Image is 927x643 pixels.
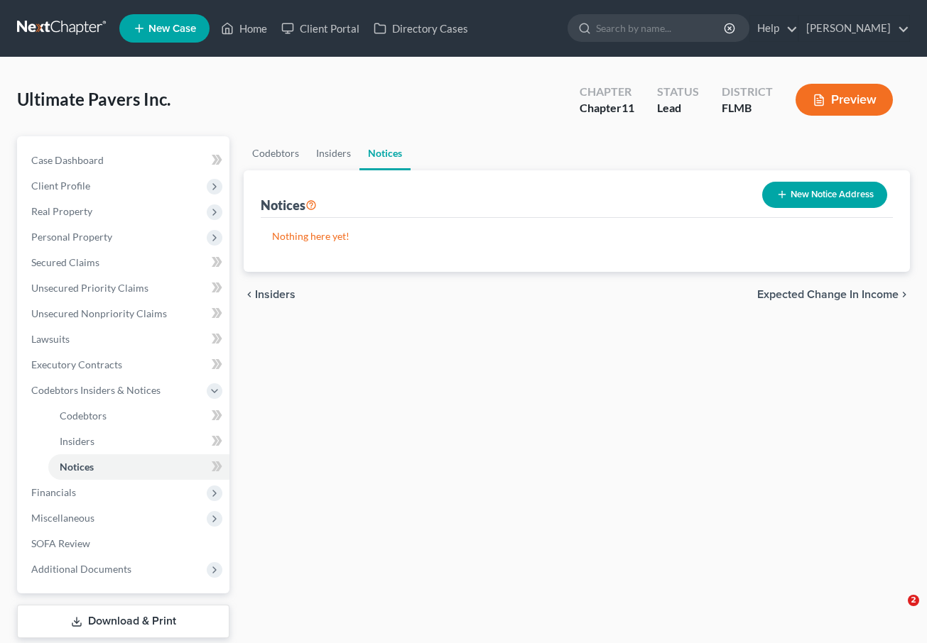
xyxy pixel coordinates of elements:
[908,595,919,606] span: 2
[580,100,634,116] div: Chapter
[48,454,229,480] a: Notices
[750,16,798,41] a: Help
[622,101,634,114] span: 11
[722,84,773,100] div: District
[757,289,899,300] span: Expected Change in Income
[60,435,94,447] span: Insiders
[244,289,255,300] i: chevron_left
[367,16,475,41] a: Directory Cases
[31,563,131,575] span: Additional Documents
[308,136,359,170] a: Insiders
[899,289,910,300] i: chevron_right
[722,100,773,116] div: FLMB
[20,326,229,352] a: Lawsuits
[762,182,887,208] button: New Notice Address
[31,205,92,217] span: Real Property
[657,84,699,100] div: Status
[31,154,104,166] span: Case Dashboard
[20,352,229,378] a: Executory Contracts
[148,23,196,34] span: New Case
[20,531,229,556] a: SOFA Review
[48,403,229,429] a: Codebtors
[214,16,274,41] a: Home
[31,180,90,192] span: Client Profile
[657,100,699,116] div: Lead
[596,15,726,41] input: Search by name...
[879,595,913,629] iframe: Intercom live chat
[796,84,893,116] button: Preview
[757,289,910,300] button: Expected Change in Income chevron_right
[17,605,229,638] a: Download & Print
[580,84,634,100] div: Chapter
[48,429,229,454] a: Insiders
[17,89,170,109] span: Ultimate Pavers Inc.
[255,289,296,300] span: Insiders
[31,307,167,319] span: Unsecured Nonpriority Claims
[31,358,122,370] span: Executory Contracts
[31,333,70,345] span: Lawsuits
[20,301,229,326] a: Unsecured Nonpriority Claims
[20,275,229,301] a: Unsecured Priority Claims
[799,16,909,41] a: [PERSON_NAME]
[31,512,94,524] span: Miscellaneous
[274,16,367,41] a: Client Portal
[31,537,90,549] span: SOFA Review
[60,461,94,473] span: Notices
[272,229,882,243] p: Nothing here yet!
[244,289,296,300] button: chevron_left Insiders
[359,136,411,170] a: Notices
[261,197,317,214] div: Notices
[31,384,161,396] span: Codebtors Insiders & Notices
[31,256,99,268] span: Secured Claims
[20,148,229,173] a: Case Dashboard
[31,282,148,294] span: Unsecured Priority Claims
[244,136,308,170] a: Codebtors
[31,231,112,243] span: Personal Property
[60,410,107,422] span: Codebtors
[31,486,76,498] span: Financials
[20,250,229,275] a: Secured Claims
